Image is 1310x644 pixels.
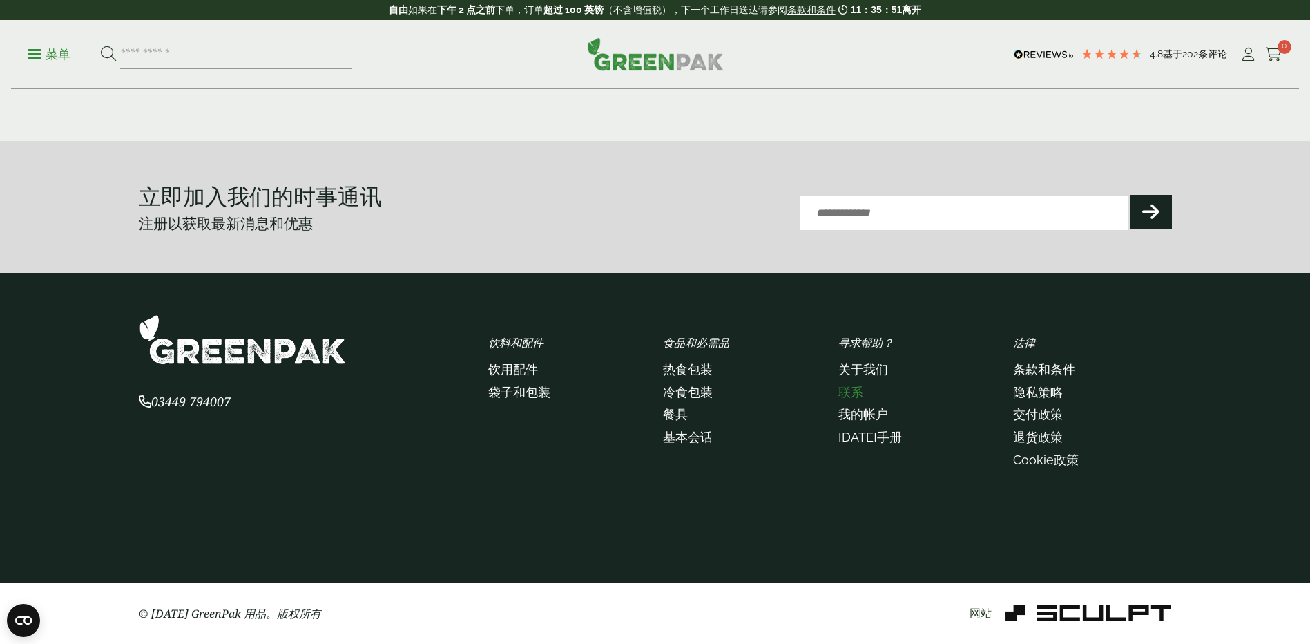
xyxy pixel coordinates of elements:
a: 03449 794007 [139,396,231,409]
strong: 自由 [389,4,408,15]
strong: 立即加入我们的时事通讯 [139,181,382,211]
font: 03449 794007 [151,393,231,410]
a: 条款和条件 [1013,362,1075,377]
a: 关于我们 [838,362,888,377]
i: Cart [1265,48,1282,61]
p: 注册以获取最新消息和优惠 [139,213,604,235]
div: 条 [1150,48,1227,61]
a: 隐私策略 [1013,385,1063,399]
a: 冷食包装 [663,385,713,399]
a: 餐具 [663,407,688,422]
span: 0 [1278,40,1291,54]
span: 202 [1182,48,1198,59]
a: 联系 [838,385,863,399]
i: My Account [1240,48,1257,61]
img: GreenPak 耗材 [139,314,346,365]
span: 评论 [1208,48,1227,59]
img: 造型 [1005,605,1171,621]
a: 基本会话 [663,430,713,444]
button: 打开 CMP 小组件 [7,604,40,637]
a: 袋子和包装 [488,385,550,399]
span: 离开 [902,4,921,15]
span: 基于 [1163,48,1182,59]
img: GreenPak 耗材 [587,37,724,70]
a: Cookie政策 [1013,453,1079,467]
span: 11：35：51 [851,4,903,15]
a: 我的帐户 [838,407,888,422]
a: [DATE]手册 [838,430,902,444]
img: REVIEWS.io [1014,50,1074,59]
a: 退货政策 [1013,430,1063,444]
p: © [DATE] GreenPak 用品。版权所有 [139,605,472,622]
a: 菜单 [28,46,70,60]
span: 4.8 [1150,48,1163,59]
a: 0 [1265,44,1282,65]
font: 如果在 下单，订单 （不含增值税），下一个工作日送达请参阅 [389,4,836,15]
span: 网站 [970,607,992,620]
a: 条款和条件 [787,4,836,15]
strong: 超过 100 英镑 [543,4,604,15]
a: 热食包装 [663,362,713,377]
a: 饮用配件 [488,362,538,377]
strong: 下午 2 点之前 [437,4,495,15]
a: 交付政策 [1013,407,1063,422]
p: 菜单 [28,46,70,63]
div: 4.79 Stars [1081,48,1143,60]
